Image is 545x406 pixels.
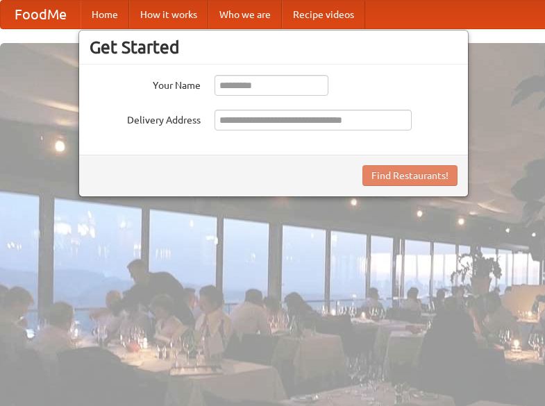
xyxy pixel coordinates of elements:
[81,1,129,28] a: Home
[1,1,81,28] a: FoodMe
[90,110,201,127] label: Delivery Address
[90,37,458,58] h3: Get Started
[129,1,208,28] a: How it works
[362,165,458,186] button: Find Restaurants!
[208,1,282,28] a: Who we are
[90,75,201,92] label: Your Name
[282,1,365,28] a: Recipe videos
